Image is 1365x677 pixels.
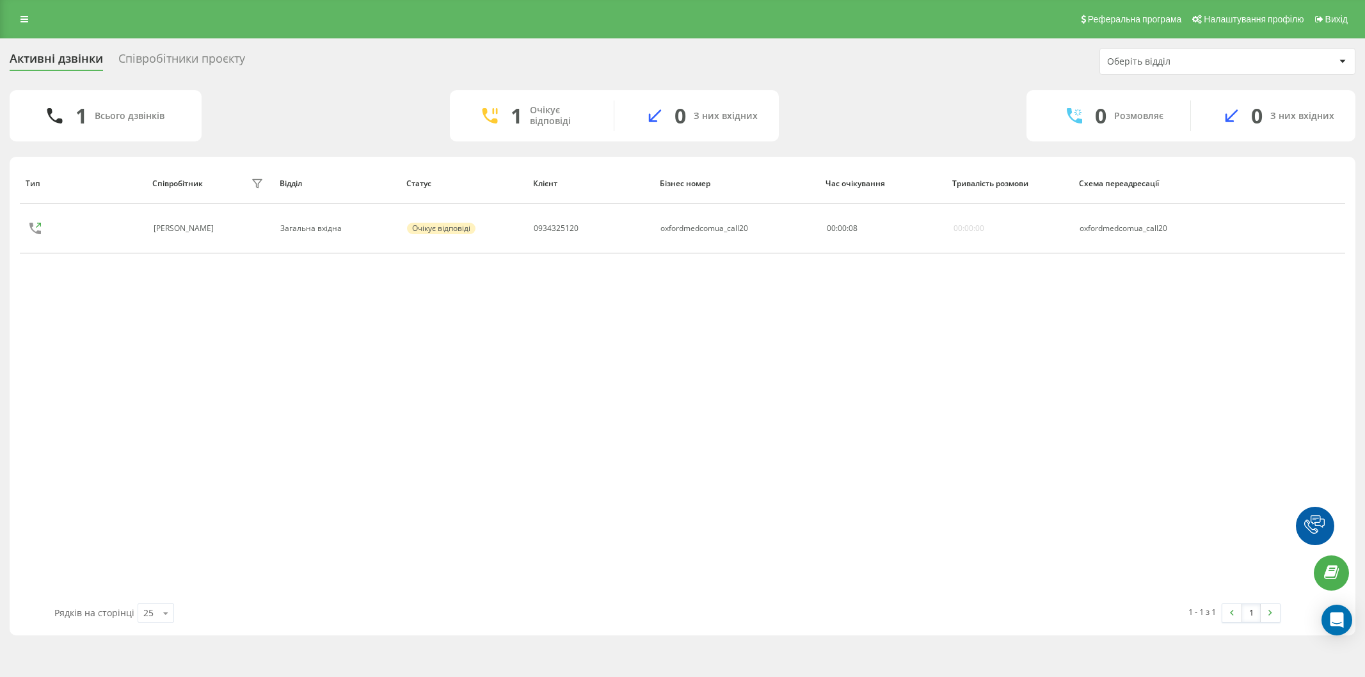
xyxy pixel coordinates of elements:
span: 08 [849,223,858,234]
div: 1 [511,104,522,128]
div: oxfordmedcomua_call20 [1080,224,1211,233]
div: Всього дзвінків [95,111,164,122]
div: 1 - 1 з 1 [1188,605,1216,618]
div: oxfordmedcomua_call20 [660,224,748,233]
span: Рядків на сторінці [54,607,134,619]
div: З них вхідних [1270,111,1334,122]
div: [PERSON_NAME] [154,224,217,233]
div: Розмовляє [1114,111,1163,122]
div: Активні дзвінки [10,52,103,72]
span: 00 [827,223,836,234]
span: Реферальна програма [1088,14,1182,24]
div: Статус [406,179,521,188]
div: Тривалість розмови [952,179,1067,188]
div: Час очікування [826,179,940,188]
div: Очікує відповіді [530,105,595,127]
div: Клієнт [533,179,648,188]
div: Open Intercom Messenger [1321,605,1352,635]
a: 1 [1241,604,1261,622]
div: З них вхідних [694,111,758,122]
span: Налаштування профілю [1204,14,1304,24]
div: 1 [76,104,87,128]
div: Співробітник [152,179,203,188]
div: Відділ [280,179,394,188]
div: Тип [26,179,140,188]
div: Схема переадресації [1079,179,1213,188]
div: 0 [675,104,686,128]
div: Очікує відповіді [407,223,475,234]
div: 0 [1095,104,1106,128]
div: : : [827,224,858,233]
div: Загальна вхідна [280,224,393,233]
span: Вихід [1325,14,1348,24]
div: 0934325120 [534,224,579,233]
span: 00 [838,223,847,234]
div: 25 [143,607,154,619]
div: Бізнес номер [660,179,814,188]
div: 0 [1251,104,1263,128]
div: 00:00:00 [954,224,984,233]
div: Оберіть відділ [1107,56,1260,67]
div: Співробітники проєкту [118,52,245,72]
